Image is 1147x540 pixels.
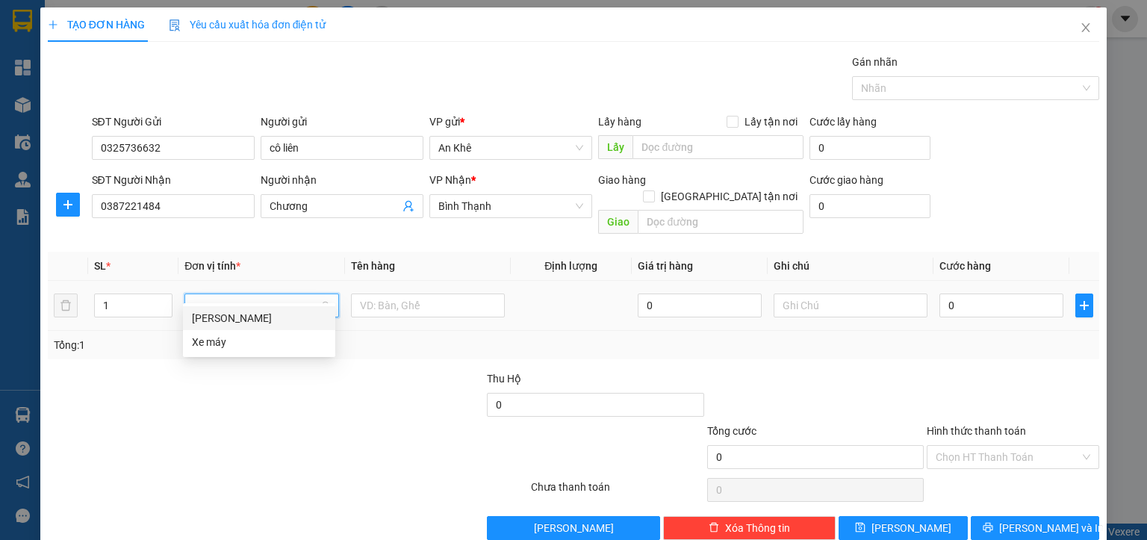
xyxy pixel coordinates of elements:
[655,188,803,205] span: [GEOGRAPHIC_DATA] tận nơi
[1065,7,1107,49] button: Close
[429,114,592,130] div: VP gửi
[56,193,80,217] button: plus
[1075,294,1093,317] button: plus
[598,116,641,128] span: Lấy hàng
[54,294,78,317] button: delete
[94,260,106,272] span: SL
[155,305,172,317] span: Decrease Value
[939,260,991,272] span: Cước hàng
[638,210,803,234] input: Dọc đường
[261,172,423,188] div: Người nhận
[155,294,172,305] span: Increase Value
[351,260,395,272] span: Tên hàng
[663,516,836,540] button: deleteXóa Thông tin
[487,516,659,540] button: [PERSON_NAME]
[160,297,169,305] span: up
[598,210,638,234] span: Giao
[184,260,240,272] span: Đơn vị tính
[739,114,803,130] span: Lấy tận nơi
[544,260,597,272] span: Định lượng
[707,425,756,437] span: Tổng cước
[1080,22,1092,34] span: close
[169,19,181,31] img: icon
[438,137,583,159] span: An Khê
[1076,300,1092,311] span: plus
[725,520,790,536] span: Xóa Thông tin
[183,306,335,330] div: Món
[54,337,444,353] div: Tổng: 1
[534,520,614,536] span: [PERSON_NAME]
[768,252,933,281] th: Ghi chú
[402,200,414,212] span: user-add
[598,135,632,159] span: Lấy
[160,307,169,316] span: down
[183,330,335,354] div: Xe máy
[92,172,255,188] div: SĐT Người Nhận
[809,136,930,160] input: Cước lấy hàng
[927,425,1026,437] label: Hình thức thanh toán
[351,294,505,317] input: VD: Bàn, Ghế
[809,174,883,186] label: Cước giao hàng
[48,19,145,31] span: TẠO ĐƠN HÀNG
[809,194,930,218] input: Cước giao hàng
[971,516,1100,540] button: printer[PERSON_NAME] và In
[709,522,719,534] span: delete
[192,334,326,350] div: Xe máy
[598,174,646,186] span: Giao hàng
[638,260,693,272] span: Giá trị hàng
[57,199,79,211] span: plus
[855,522,865,534] span: save
[169,19,326,31] span: Yêu cầu xuất hóa đơn điện tử
[983,522,993,534] span: printer
[487,373,521,385] span: Thu Hộ
[852,56,898,68] label: Gán nhãn
[192,310,326,326] div: [PERSON_NAME]
[638,294,762,317] input: 0
[92,114,255,130] div: SĐT Người Gửi
[809,116,877,128] label: Cước lấy hàng
[529,479,705,505] div: Chưa thanh toán
[429,174,471,186] span: VP Nhận
[839,516,968,540] button: save[PERSON_NAME]
[999,520,1104,536] span: [PERSON_NAME] và In
[632,135,803,159] input: Dọc đường
[871,520,951,536] span: [PERSON_NAME]
[438,195,583,217] span: Bình Thạnh
[774,294,927,317] input: Ghi Chú
[48,19,58,30] span: plus
[261,114,423,130] div: Người gửi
